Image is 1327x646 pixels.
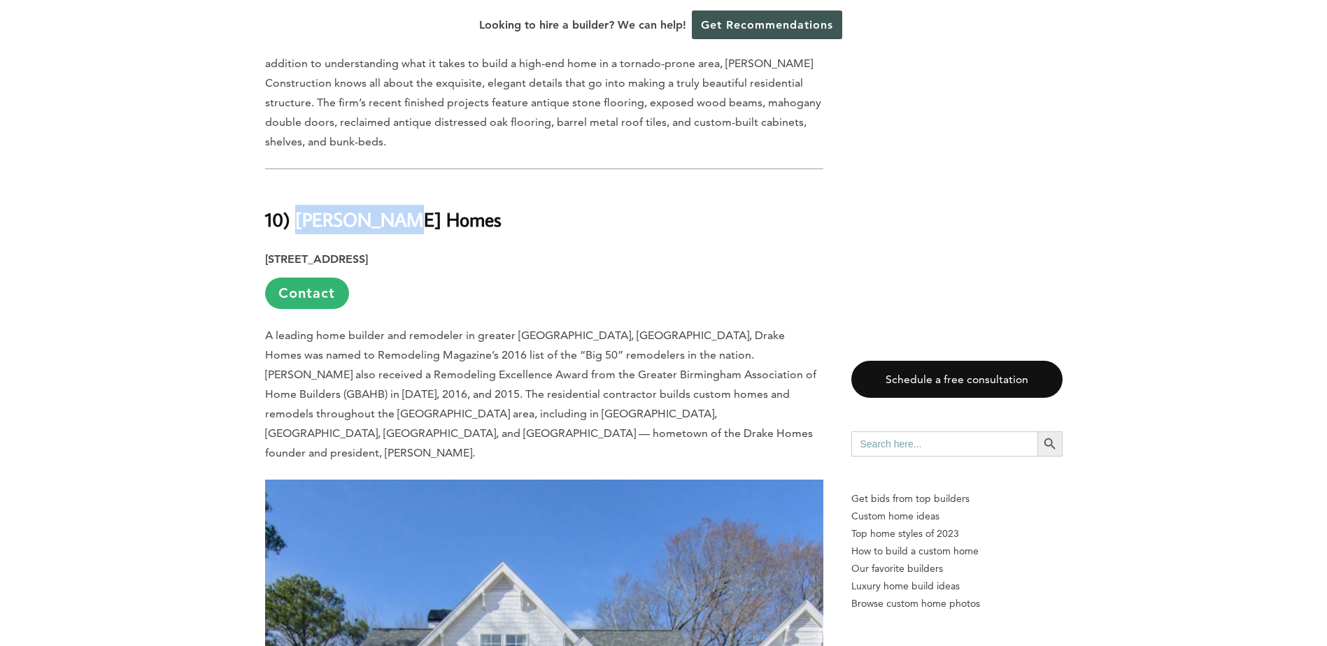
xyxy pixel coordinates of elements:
a: Get Recommendations [692,10,842,39]
a: Contact [265,278,349,309]
p: Get bids from top builders [851,490,1063,508]
input: Search here... [851,431,1037,457]
a: Luxury home build ideas [851,577,1063,595]
a: How to build a custom home [851,543,1063,560]
span: A leading home builder and remodeler in greater [GEOGRAPHIC_DATA], [GEOGRAPHIC_DATA], Drake Homes... [265,329,816,459]
a: Schedule a free consultation [851,361,1063,398]
a: Browse custom home photos [851,595,1063,612]
a: Our favorite builders [851,560,1063,577]
a: Custom home ideas [851,508,1063,525]
b: 10) [PERSON_NAME] Homes [265,207,502,231]
svg: Search [1042,436,1058,452]
a: Top home styles of 2023 [851,525,1063,543]
span: The company was founded by [PERSON_NAME] and focuses on luxury custom homes and remodels. In addi... [265,37,821,148]
strong: [STREET_ADDRESS] [265,252,368,266]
